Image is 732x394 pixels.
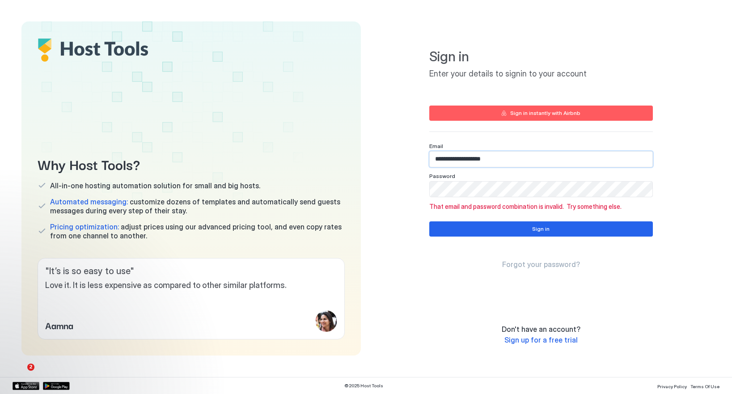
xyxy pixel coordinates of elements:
[9,364,30,385] iframe: Intercom live chat
[45,266,337,277] span: " It’s is so easy to use "
[13,382,39,390] a: App Store
[657,384,687,389] span: Privacy Policy
[532,225,550,233] div: Sign in
[429,143,443,149] span: Email
[344,383,383,389] span: © 2025 Host Tools
[27,364,34,371] span: 2
[502,260,580,269] a: Forgot your password?
[7,307,186,370] iframe: Intercom notifications message
[504,335,578,345] a: Sign up for a free trial
[429,221,653,237] button: Sign in
[510,109,580,117] div: Sign in instantly with Airbnb
[50,197,128,206] span: Automated messaging:
[502,325,580,334] span: Don't have an account?
[690,384,719,389] span: Terms Of Use
[50,181,260,190] span: All-in-one hosting automation solution for small and big hosts.
[38,154,345,174] span: Why Host Tools?
[690,381,719,390] a: Terms Of Use
[429,106,653,121] button: Sign in instantly with Airbnb
[657,381,687,390] a: Privacy Policy
[429,48,653,65] span: Sign in
[45,280,337,291] span: Love it. It is less expensive as compared to other similar platforms.
[430,182,652,197] input: Input Field
[429,173,455,179] span: Password
[50,222,119,231] span: Pricing optimization:
[429,203,653,211] span: That email and password combination is invalid. Try something else.
[429,69,653,79] span: Enter your details to signin to your account
[316,310,337,332] div: profile
[50,197,345,215] span: customize dozens of templates and automatically send guests messages during every step of their s...
[43,382,70,390] a: Google Play Store
[50,222,345,240] span: adjust prices using our advanced pricing tool, and even copy rates from one channel to another.
[430,152,652,167] input: Input Field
